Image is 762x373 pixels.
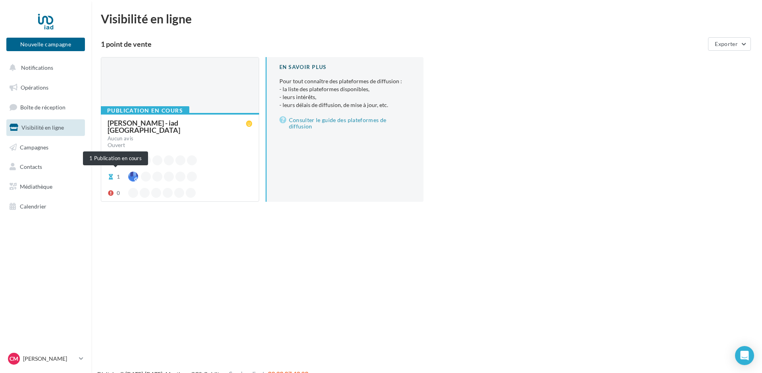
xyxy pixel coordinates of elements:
div: Publication en cours [101,106,189,115]
div: Aucun avis [108,136,133,141]
button: Notifications [5,59,83,76]
div: 1 Publication en cours [83,151,148,165]
span: Boîte de réception [20,104,65,111]
div: En savoir plus [279,63,411,71]
a: Boîte de réception [5,99,87,116]
span: CM [10,355,18,363]
p: Pour tout connaître des plateformes de diffusion : [279,77,411,109]
li: - la liste des plateformes disponibles, [279,85,411,93]
div: 0 [117,189,120,197]
span: Opérations [21,84,48,91]
a: Aucun avis [108,135,252,143]
div: 1 [117,173,120,181]
div: Visibilité en ligne [101,13,752,25]
li: - leurs intérêts, [279,93,411,101]
p: [PERSON_NAME] [23,355,76,363]
a: Campagnes [5,139,87,156]
span: Médiathèque [20,183,52,190]
a: Contacts [5,159,87,175]
span: Visibilité en ligne [21,124,64,131]
button: Exporter [708,37,751,51]
a: Médiathèque [5,178,87,195]
a: CM [PERSON_NAME] [6,351,85,366]
a: Consulter le guide des plateformes de diffusion [279,115,411,131]
span: Ouvert [108,142,125,148]
span: Calendrier [20,203,46,210]
a: Calendrier [5,198,87,215]
button: Nouvelle campagne [6,38,85,51]
li: - leurs délais de diffusion, de mise à jour, etc. [279,101,411,109]
span: Contacts [20,163,42,170]
a: Visibilité en ligne [5,119,87,136]
div: [PERSON_NAME] - iad [GEOGRAPHIC_DATA] [108,119,246,134]
a: Opérations [5,79,87,96]
span: Campagnes [20,143,48,150]
span: Exporter [715,40,738,47]
div: Open Intercom Messenger [735,346,754,365]
span: Notifications [21,64,53,71]
div: 1 point de vente [101,40,705,48]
